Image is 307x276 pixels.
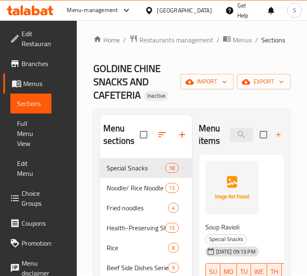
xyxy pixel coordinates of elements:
[3,74,51,94] a: Menus
[93,35,120,45] a: Home
[168,263,178,273] div: items
[100,218,192,238] div: Health-Preserving Stew Pot Series15
[139,35,213,45] span: Restaurants management
[293,6,296,15] span: S
[274,130,297,140] span: Add
[157,6,212,15] div: [GEOGRAPHIC_DATA]
[165,163,178,173] div: items
[165,223,178,233] div: items
[17,158,45,178] span: Edit Menu
[168,203,178,213] div: items
[255,35,258,45] li: /
[168,204,178,212] span: 4
[166,184,178,192] span: 13
[10,153,51,183] a: Edit Menu
[255,126,272,143] span: Select section
[187,76,227,87] span: import
[244,76,284,87] span: export
[199,122,220,147] h2: Menu items
[152,125,172,145] span: Sort sections
[123,35,126,45] li: /
[23,79,45,89] span: Menus
[100,198,192,218] div: Fried noodles4
[100,238,192,258] div: Rice8
[3,24,59,54] a: Edit Restaurant
[107,223,165,233] span: Health-Preserving Stew Pot Series
[166,164,178,172] span: 18
[168,243,178,253] div: items
[22,59,48,69] span: Branches
[93,59,161,104] span: GOLDINE CHINE SNACKS AND CAFETERIA
[205,161,258,214] img: Soup Ravioli
[144,91,169,101] div: Inactive
[165,183,178,193] div: items
[205,221,239,233] span: Soup Ravioli
[10,94,51,113] a: Sections
[129,34,213,45] a: Restaurants management
[135,126,152,143] span: Select all sections
[233,35,252,45] span: Menus
[217,35,219,45] li: /
[144,92,169,99] span: Inactive
[206,234,246,244] span: Special Snacks
[22,238,53,248] span: Promotions
[166,224,178,232] span: 15
[180,74,234,89] button: import
[107,163,165,173] span: Special Snacks
[103,122,140,147] h2: Menu sections
[168,244,178,252] span: 8
[230,128,253,142] input: search
[100,178,192,198] div: Noodle/ Rice Noodle13
[223,34,252,45] a: Menus
[272,128,299,141] span: Add item
[3,183,51,213] a: Choice Groups
[205,234,247,244] div: Special Snacks
[107,183,165,193] span: Noodle/ Rice Noodle
[3,213,52,233] a: Coupons
[261,35,285,45] span: Sections
[17,99,45,108] span: Sections
[237,74,290,89] button: export
[22,218,46,228] span: Coupons
[22,188,45,208] span: Choice Groups
[107,203,168,213] span: Fried noodles
[22,29,53,49] span: Edit Restaurant
[272,128,299,141] button: Add
[67,5,118,15] div: Menu-management
[107,263,168,273] span: Beef Side Dishes Series
[3,233,59,253] a: Promotions
[17,118,45,148] span: Full Menu View
[100,158,192,178] div: Special Snacks18
[107,243,168,253] span: Rice
[168,264,178,272] span: 9
[93,34,290,45] nav: breadcrumb
[10,113,51,153] a: Full Menu View
[3,54,55,74] a: Branches
[213,248,259,256] span: [DATE] 09:13 PM
[172,125,192,145] button: Add section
